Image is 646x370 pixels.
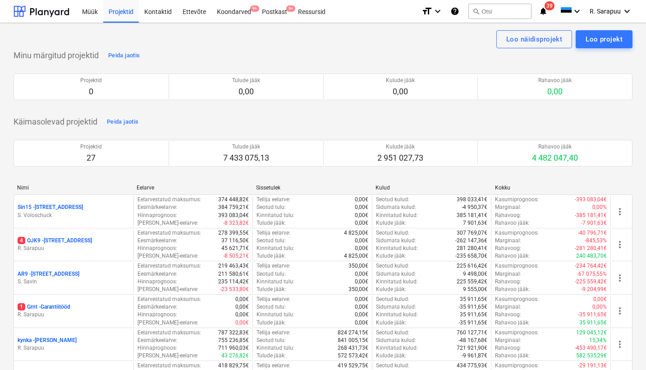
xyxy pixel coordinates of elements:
p: 0,00€ [355,212,368,219]
span: more_vert [614,305,625,316]
p: Eesmärkeelarve : [137,237,177,245]
p: Rahavoo jääk : [495,286,530,293]
div: Loo projekt [586,33,623,45]
div: Loo näidisprojekt [506,33,562,45]
div: 1Grnt -GarantiitöödR. Sarapuu [18,303,130,319]
p: Kulude jääk : [376,286,406,293]
p: Minu märgitud projektid [14,50,99,61]
p: Kinnitatud tulu : [257,278,294,286]
p: Käimasolevad projektid [14,116,97,127]
p: 4 825,00€ [344,229,368,237]
p: -67 075,55% [577,270,607,278]
p: Seotud kulud : [376,196,409,203]
p: Rahavoo jääk : [495,219,530,227]
iframe: Chat Widget [601,327,646,370]
p: 582 535,29€ [576,352,607,360]
div: Sin15 -[STREET_ADDRESS]S. Voloschuck [18,203,130,219]
p: -35 911,65€ [578,311,607,319]
p: Tulude jääk : [257,252,286,260]
p: Projektid [80,77,102,84]
p: -453 490,17€ [575,344,607,352]
p: [PERSON_NAME]-eelarve : [137,352,198,360]
p: Sin15 - [STREET_ADDRESS] [18,203,83,211]
p: Seotud tulu : [257,270,286,278]
i: keyboard_arrow_down [572,6,582,17]
p: 27 [80,153,102,163]
p: 15,34% [589,337,607,344]
p: 219 463,43€ [218,262,249,270]
p: 0,00€ [355,311,368,319]
div: Kokku [495,185,607,191]
p: Kasumiprognoos : [495,296,539,303]
p: Tellija eelarve : [257,362,290,370]
p: Rahavoo jääk [538,77,572,84]
p: -9 961,87€ [462,352,487,360]
p: 35 911,65€ [579,319,607,327]
p: Sidumata kulud : [376,203,416,211]
p: -23 533,80€ [220,286,249,293]
p: 398 033,41€ [457,196,487,203]
p: Eesmärkeelarve : [137,303,177,311]
p: 419 529,75€ [338,362,368,370]
p: Tulude jääk [232,77,260,84]
p: 0,00€ [355,245,368,252]
p: 235 114,42€ [218,278,249,286]
p: 0 [80,86,102,97]
span: more_vert [614,239,625,250]
p: AR9 - [STREET_ADDRESS] [18,270,79,278]
i: keyboard_arrow_down [622,6,632,17]
p: -7 901,63€ [581,219,607,227]
p: Tellija eelarve : [257,296,290,303]
p: kynka - [PERSON_NAME] [18,337,77,344]
p: 0,00€ [355,203,368,211]
div: Peida jaotis [108,51,140,61]
p: Kinnitatud tulu : [257,311,294,319]
p: 129 045,12€ [576,329,607,337]
p: 350,00€ [348,286,368,293]
p: 711 960,03€ [218,344,249,352]
p: R. Sarapuu [18,344,130,352]
p: Rahavoog : [495,311,521,319]
p: Rahavoo jääk : [495,319,530,327]
p: Sidumata kulud : [376,237,416,245]
p: Tellija eelarve : [257,196,290,203]
p: Kulude jääk : [376,319,406,327]
p: Eelarvestatud maksumus : [137,196,201,203]
p: 0,00€ [355,319,368,327]
p: Marginaal : [495,337,521,344]
p: 787 322,83€ [218,329,249,337]
p: -4 950,37€ [462,203,487,211]
p: 37 116,50€ [221,237,249,245]
p: -262 147,36€ [455,237,487,245]
p: Eesmärkeelarve : [137,203,177,211]
i: notifications [539,6,548,17]
p: 0,00€ [593,296,607,303]
p: -48 167,68€ [458,337,487,344]
p: Sidumata kulud : [376,270,416,278]
button: Otsi [468,4,531,19]
p: Seotud kulud : [376,229,409,237]
p: Kulude jääk [386,77,415,84]
p: 0,00€ [355,296,368,303]
p: 384 759,21€ [218,203,249,211]
p: Eelarvestatud maksumus : [137,296,201,303]
p: 434 775,93€ [457,362,487,370]
p: Tellija eelarve : [257,229,290,237]
p: Kulude jääk : [376,252,406,260]
p: [PERSON_NAME]-eelarve : [137,319,198,327]
p: -35 911,65€ [458,319,487,327]
p: S. Savin [18,278,130,286]
p: 0,00 [232,86,260,97]
p: Kasumiprognoos : [495,196,539,203]
p: 0,00€ [355,270,368,278]
p: 0,00€ [355,278,368,286]
p: Tulude jääk : [257,286,286,293]
p: -385 181,41€ [575,212,607,219]
p: 225 616,42€ [457,262,487,270]
p: Projektid [80,143,102,151]
p: 0,00% [592,203,607,211]
p: -235 658,70€ [455,252,487,260]
p: Tellija eelarve : [257,329,290,337]
div: Peida jaotis [107,117,138,127]
p: 0,00€ [235,319,249,327]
